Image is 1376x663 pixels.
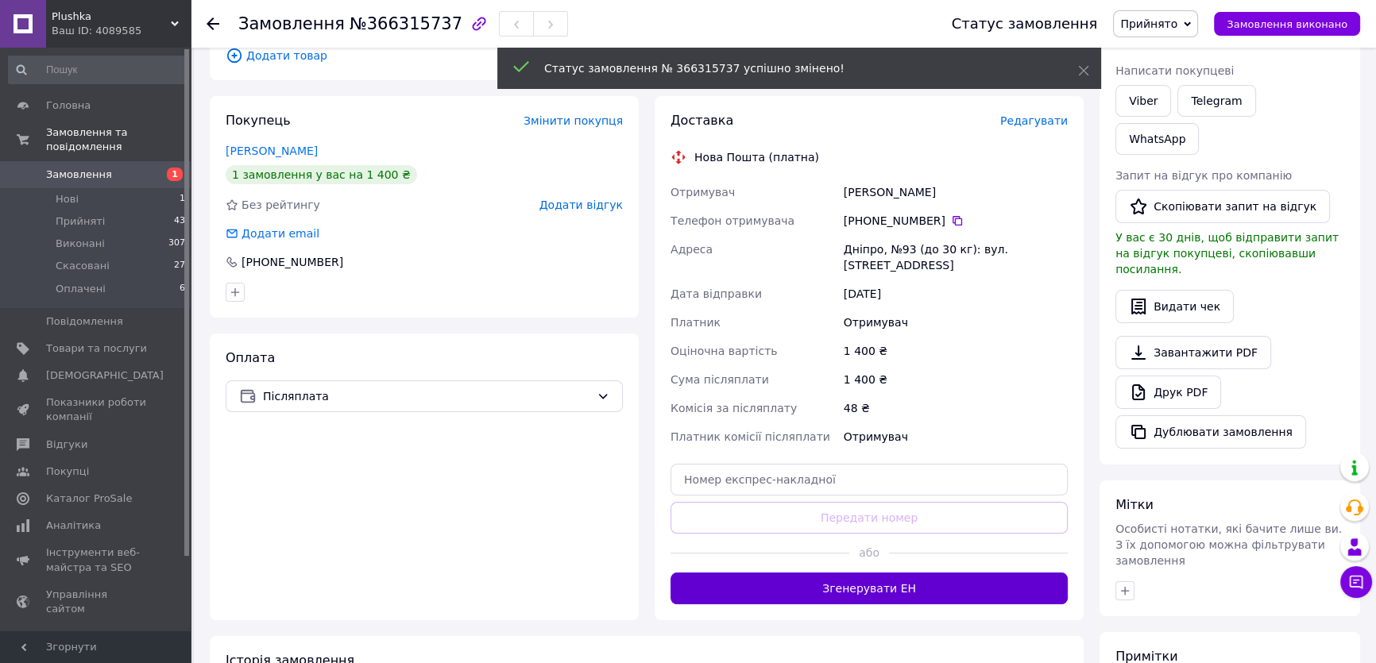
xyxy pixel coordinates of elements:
[46,125,191,154] span: Замовлення та повідомлення
[844,213,1068,229] div: [PHONE_NUMBER]
[226,47,1068,64] span: Додати товар
[671,287,762,300] span: Дата відправки
[52,24,191,38] div: Ваш ID: 4089585
[671,243,713,256] span: Адреса
[671,464,1068,495] input: Номер експрес-накладної
[180,192,185,206] span: 1
[671,402,797,414] span: Комісія за післяплату
[56,192,79,206] span: Нові
[224,225,321,241] div: Додати email
[841,279,1071,308] div: [DATE]
[544,60,1038,76] div: Статус замовлення № 366315737 успішно змінено!
[226,165,417,184] div: 1 замовлення у вас на 1 400 ₴
[238,14,345,33] span: Замовлення
[240,225,321,241] div: Додати email
[207,16,219,32] div: Повернутися назад
[841,308,1071,337] div: Отримувач
[1000,114,1068,127] span: Редагувати
[242,199,320,211] span: Без рейтингу
[240,254,345,270] div: [PHONE_NUMBER]
[52,10,171,24] span: Plushka
[841,337,1071,365] div: 1 400 ₴
[56,214,105,229] span: Прийняті
[167,168,183,181] span: 1
[849,545,889,561] span: або
[174,259,185,273] span: 27
[1115,522,1342,567] span: Особисті нотатки, які бачите лише ви. З їх допомогою можна фільтрувати замовлення
[1177,85,1255,117] a: Telegram
[1115,123,1199,155] a: WhatsApp
[46,395,147,424] span: Показники роботи компанії
[671,186,735,199] span: Отримувач
[1115,376,1221,409] a: Друк PDF
[1227,18,1347,30] span: Замовлення виконано
[671,373,769,386] span: Сума післяплати
[671,345,777,357] span: Оціночна вартість
[56,237,105,251] span: Виконані
[1120,17,1177,30] span: Прийнято
[1214,12,1360,36] button: Замовлення виконано
[46,438,87,452] span: Відгуки
[263,387,590,405] span: Післяплата
[56,259,110,273] span: Скасовані
[226,350,275,365] span: Оплата
[671,430,830,443] span: Платник комісії післяплати
[539,199,623,211] span: Додати відгук
[524,114,623,127] span: Змінити покупця
[1115,497,1154,512] span: Мітки
[1340,566,1372,598] button: Чат з покупцем
[671,214,794,227] span: Телефон отримувача
[46,314,123,329] span: Повідомлення
[46,588,147,616] span: Управління сайтом
[56,282,106,296] span: Оплачені
[841,422,1071,451] div: Отримувач
[1115,290,1234,323] button: Видати чек
[46,168,112,182] span: Замовлення
[46,491,132,506] span: Каталог ProSale
[46,464,89,479] span: Покупці
[226,113,291,128] span: Покупець
[226,145,318,157] a: [PERSON_NAME]
[46,518,101,533] span: Аналітика
[1115,85,1171,117] a: Viber
[841,394,1071,422] div: 48 ₴
[168,237,185,251] span: 307
[841,235,1071,279] div: Дніпро, №93 (до 30 кг): вул. [STREET_ADDRESS]
[841,365,1071,394] div: 1 400 ₴
[174,214,185,229] span: 43
[671,113,733,128] span: Доставка
[671,316,721,329] span: Платник
[1115,336,1271,369] a: Завантажити PDF
[1115,169,1292,182] span: Запит на відгук про компанію
[841,178,1071,206] div: [PERSON_NAME]
[350,14,462,33] span: №366315737
[1115,64,1234,77] span: Написати покупцеві
[690,149,823,165] div: Нова Пошта (платна)
[952,16,1098,32] div: Статус замовлення
[1115,231,1339,276] span: У вас є 30 днів, щоб відправити запит на відгук покупцеві, скопіювавши посилання.
[1115,190,1330,223] button: Скопіювати запит на відгук
[46,545,147,574] span: Інструменти веб-майстра та SEO
[1115,415,1306,449] button: Дублювати замовлення
[46,98,91,113] span: Головна
[180,282,185,296] span: 6
[8,56,187,84] input: Пошук
[46,341,147,356] span: Товари та послуги
[46,368,164,383] span: [DEMOGRAPHIC_DATA]
[46,629,147,657] span: Гаманець компанії
[671,572,1068,604] button: Згенерувати ЕН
